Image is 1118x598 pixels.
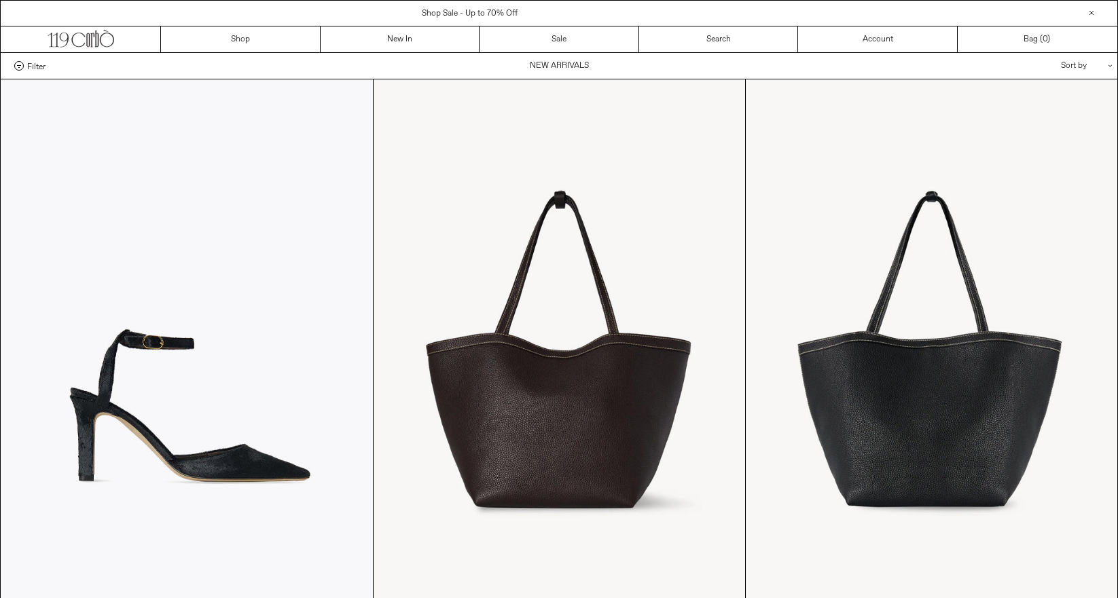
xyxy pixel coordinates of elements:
span: Filter [27,61,46,71]
a: Shop [161,26,321,52]
a: Sale [480,26,639,52]
a: Bag () [958,26,1117,52]
a: Account [798,26,958,52]
span: ) [1043,33,1050,45]
span: 0 [1043,34,1047,45]
a: New In [321,26,480,52]
a: Shop Sale - Up to 70% Off [422,8,518,19]
a: Search [639,26,799,52]
div: Sort by [981,53,1104,79]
